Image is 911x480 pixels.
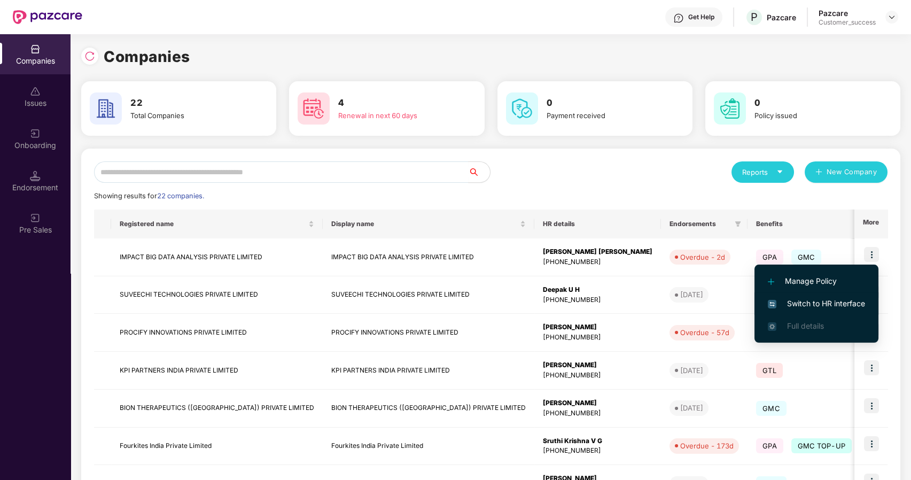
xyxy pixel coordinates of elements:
div: Overdue - 57d [680,327,729,338]
div: [PHONE_NUMBER] [543,408,652,419]
span: Showing results for [94,192,204,200]
img: svg+xml;base64,PHN2ZyB3aWR0aD0iMjAiIGhlaWdodD0iMjAiIHZpZXdCb3g9IjAgMCAyMCAyMCIgZmlsbD0ibm9uZSIgeG... [30,128,41,139]
div: [DATE] [680,402,703,413]
span: GPA [756,250,783,265]
img: icon [864,360,879,375]
div: Sruthi Krishna V G [543,436,652,446]
h3: 0 [754,96,870,110]
img: svg+xml;base64,PHN2ZyBpZD0iQ29tcGFuaWVzIiB4bWxucz0iaHR0cDovL3d3dy53My5vcmcvMjAwMC9zdmciIHdpZHRoPS... [30,44,41,55]
span: plus [815,168,822,177]
h3: 0 [547,96,663,110]
div: Reports [742,167,783,177]
div: [PHONE_NUMBER] [543,332,652,343]
div: [PERSON_NAME] [543,322,652,332]
div: [PERSON_NAME] [PERSON_NAME] [543,247,652,257]
img: svg+xml;base64,PHN2ZyB4bWxucz0iaHR0cDovL3d3dy53My5vcmcvMjAwMC9zdmciIHdpZHRoPSI2MCIgaGVpZ2h0PSI2MC... [90,92,122,125]
h3: 4 [338,96,454,110]
div: Overdue - 173d [680,440,734,451]
span: GMC [791,250,822,265]
div: [PHONE_NUMBER] [543,446,652,456]
img: svg+xml;base64,PHN2ZyB4bWxucz0iaHR0cDovL3d3dy53My5vcmcvMjAwMC9zdmciIHdpZHRoPSIxMi4yMDEiIGhlaWdodD... [768,278,774,285]
div: Policy issued [754,110,870,121]
div: Get Help [688,13,714,21]
span: Manage Policy [768,275,865,287]
div: [DATE] [680,365,703,376]
td: SUVEECHI TECHNOLOGIES PRIVATE LIMITED [323,276,534,314]
td: IMPACT BIG DATA ANALYSIS PRIVATE LIMITED [111,238,323,276]
h3: 22 [130,96,246,110]
span: GMC [756,401,787,416]
td: SUVEECHI TECHNOLOGIES PRIVATE LIMITED [111,276,323,314]
th: Display name [323,210,534,238]
img: icon [864,436,879,451]
img: svg+xml;base64,PHN2ZyBpZD0iSGVscC0zMngzMiIgeG1sbnM9Imh0dHA6Ly93d3cudzMub3JnLzIwMDAvc3ZnIiB3aWR0aD... [673,13,684,24]
div: Total Companies [130,110,246,121]
img: svg+xml;base64,PHN2ZyB3aWR0aD0iMTQuNSIgaGVpZ2h0PSIxNC41IiB2aWV3Qm94PSIwIDAgMTYgMTYiIGZpbGw9Im5vbm... [30,171,41,181]
button: search [468,161,490,183]
span: 22 companies. [157,192,204,200]
div: [PERSON_NAME] [543,360,652,370]
span: filter [735,221,741,227]
span: New Company [827,167,877,177]
img: svg+xml;base64,PHN2ZyB4bWxucz0iaHR0cDovL3d3dy53My5vcmcvMjAwMC9zdmciIHdpZHRoPSIxNiIgaGVpZ2h0PSIxNi... [768,300,776,308]
img: svg+xml;base64,PHN2ZyB4bWxucz0iaHR0cDovL3d3dy53My5vcmcvMjAwMC9zdmciIHdpZHRoPSI2MCIgaGVpZ2h0PSI2MC... [714,92,746,125]
div: Pazcare [767,12,796,22]
img: svg+xml;base64,PHN2ZyB3aWR0aD0iMjAiIGhlaWdodD0iMjAiIHZpZXdCb3g9IjAgMCAyMCAyMCIgZmlsbD0ibm9uZSIgeG... [30,213,41,223]
td: PROCIFY INNOVATIONS PRIVATE LIMITED [111,314,323,352]
div: Deepak U H [543,285,652,295]
td: IMPACT BIG DATA ANALYSIS PRIVATE LIMITED [323,238,534,276]
span: GMC TOP-UP [791,438,852,453]
span: search [468,168,490,176]
div: [PHONE_NUMBER] [543,257,652,267]
div: [PHONE_NUMBER] [543,295,652,305]
td: BION THERAPEUTICS ([GEOGRAPHIC_DATA]) PRIVATE LIMITED [323,390,534,428]
td: PROCIFY INNOVATIONS PRIVATE LIMITED [323,314,534,352]
td: BION THERAPEUTICS ([GEOGRAPHIC_DATA]) PRIVATE LIMITED [111,390,323,428]
span: filter [733,218,743,230]
td: Fourkites India Private Limited [111,428,323,466]
img: svg+xml;base64,PHN2ZyB4bWxucz0iaHR0cDovL3d3dy53My5vcmcvMjAwMC9zdmciIHdpZHRoPSI2MCIgaGVpZ2h0PSI2MC... [298,92,330,125]
td: KPI PARTNERS INDIA PRIVATE LIMITED [111,352,323,390]
th: Registered name [111,210,323,238]
span: P [751,11,758,24]
td: Fourkites India Private Limited [323,428,534,466]
button: plusNew Company [805,161,887,183]
div: [DATE] [680,289,703,300]
div: Overdue - 2d [680,252,725,262]
span: Full details [787,321,824,330]
div: Pazcare [819,8,876,18]
div: [PERSON_NAME] [543,398,652,408]
span: GPA [756,438,783,453]
span: GTL [756,363,783,378]
img: New Pazcare Logo [13,10,82,24]
h1: Companies [104,45,190,68]
img: svg+xml;base64,PHN2ZyB4bWxucz0iaHR0cDovL3d3dy53My5vcmcvMjAwMC9zdmciIHdpZHRoPSI2MCIgaGVpZ2h0PSI2MC... [506,92,538,125]
span: Switch to HR interface [768,298,865,309]
img: svg+xml;base64,PHN2ZyBpZD0iRHJvcGRvd24tMzJ4MzIiIHhtbG5zPSJodHRwOi8vd3d3LnczLm9yZy8yMDAwL3N2ZyIgd2... [887,13,896,21]
img: icon [864,247,879,262]
div: Customer_success [819,18,876,27]
img: icon [864,398,879,413]
div: Renewal in next 60 days [338,110,454,121]
div: Payment received [547,110,663,121]
img: svg+xml;base64,PHN2ZyBpZD0iSXNzdWVzX2Rpc2FibGVkIiB4bWxucz0iaHR0cDovL3d3dy53My5vcmcvMjAwMC9zdmciIH... [30,86,41,97]
th: HR details [534,210,661,238]
th: More [854,210,887,238]
span: caret-down [776,168,783,175]
div: [PHONE_NUMBER] [543,370,652,381]
span: Registered name [120,220,306,228]
span: Display name [331,220,518,228]
span: Endorsements [669,220,730,228]
img: svg+xml;base64,PHN2ZyB4bWxucz0iaHR0cDovL3d3dy53My5vcmcvMjAwMC9zdmciIHdpZHRoPSIxNi4zNjMiIGhlaWdodD... [768,322,776,331]
img: svg+xml;base64,PHN2ZyBpZD0iUmVsb2FkLTMyeDMyIiB4bWxucz0iaHR0cDovL3d3dy53My5vcmcvMjAwMC9zdmciIHdpZH... [84,51,95,61]
td: KPI PARTNERS INDIA PRIVATE LIMITED [323,352,534,390]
